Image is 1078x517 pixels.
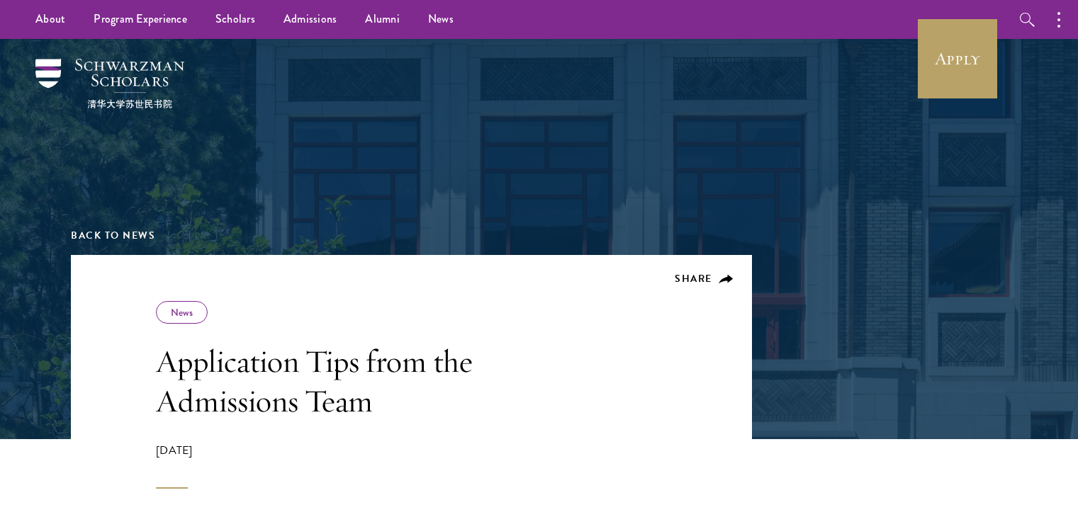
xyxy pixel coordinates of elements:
div: [DATE] [156,442,560,489]
a: Back to News [71,228,155,243]
a: News [171,305,193,319]
a: Apply [918,19,997,98]
img: Schwarzman Scholars [35,59,184,108]
h1: Application Tips from the Admissions Team [156,341,560,421]
button: Share [675,273,734,285]
span: Share [675,271,712,286]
